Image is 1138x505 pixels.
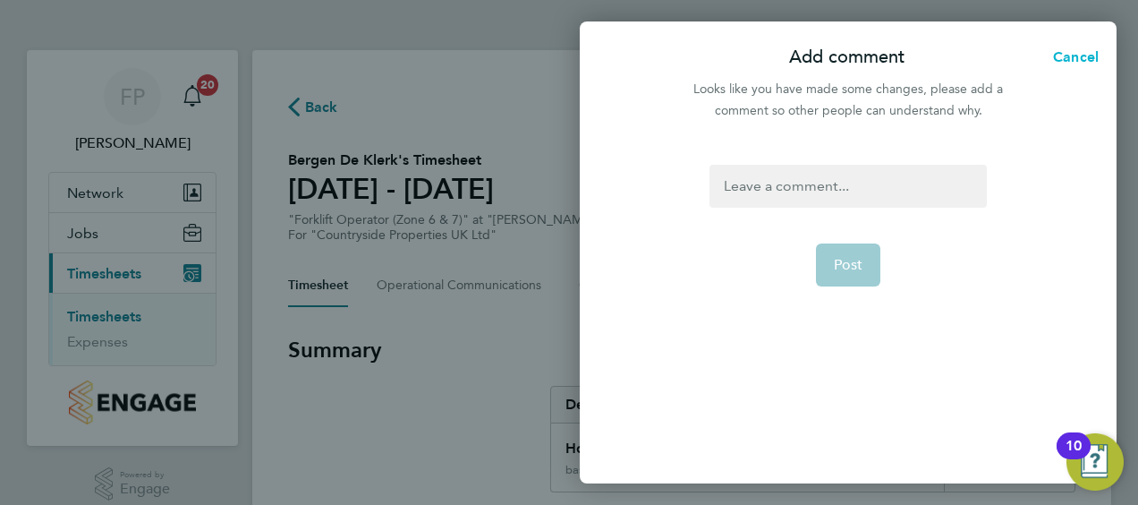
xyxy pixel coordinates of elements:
[1066,433,1124,491] button: Open Resource Center, 10 new notifications
[684,79,1013,122] div: Looks like you have made some changes, please add a comment so other people can understand why.
[1066,446,1082,469] div: 10
[1048,48,1099,65] span: Cancel
[789,45,904,70] p: Add comment
[1024,39,1117,75] button: Cancel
